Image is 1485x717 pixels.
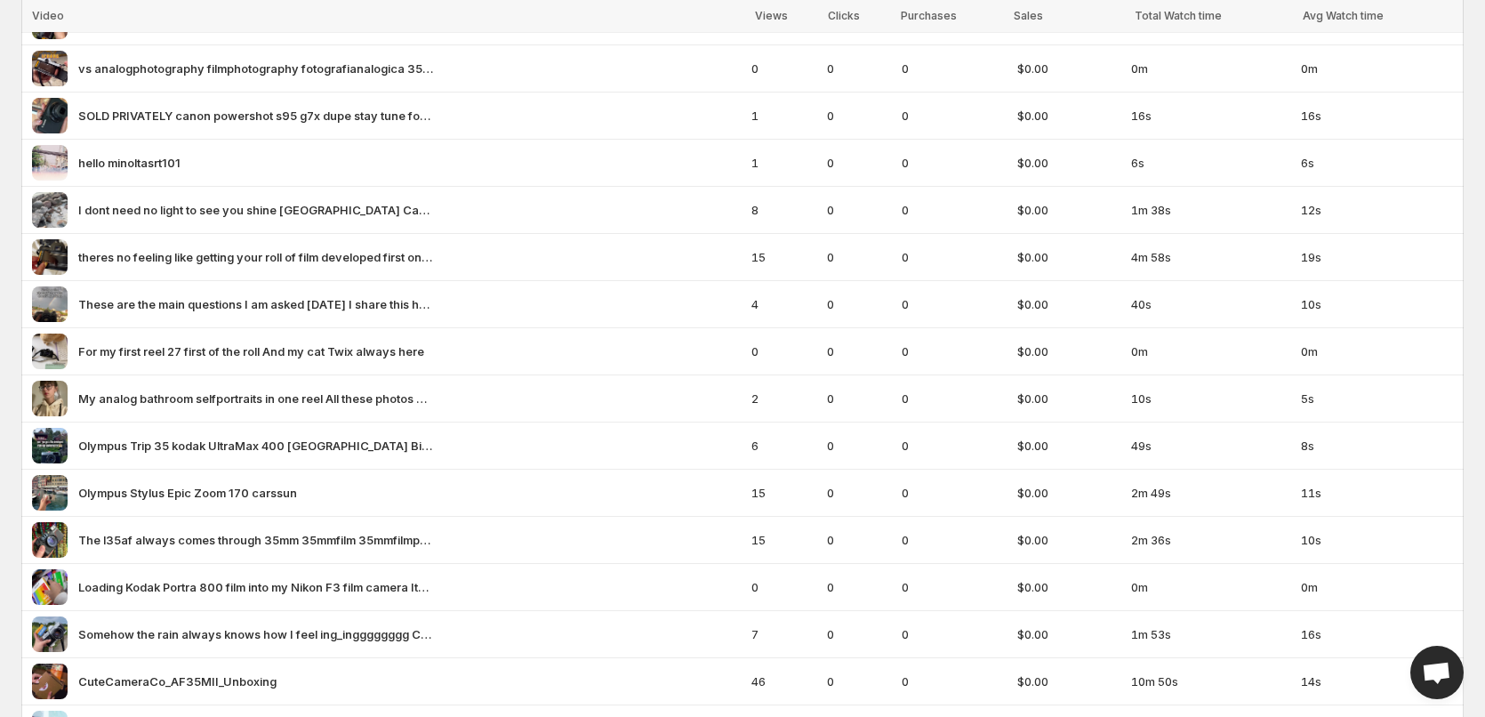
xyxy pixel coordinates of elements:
span: 0 [902,531,1007,549]
span: 4m 58s [1131,248,1290,266]
span: 0 [902,295,1007,313]
span: $0.00 [1017,60,1120,77]
span: 19s [1301,248,1453,266]
img: CuteCameraCo_AF35MII_Unboxing [32,664,68,699]
span: 0 [902,437,1007,455]
span: SOLD PRIVATELY canon powershot s95 g7x dupe stay tune for moreeee canonpowershot canonpowershots9... [78,107,434,125]
span: 0m [1301,60,1453,77]
span: Sales [1014,9,1043,22]
span: Avg Watch time [1303,9,1384,22]
img: theres no feeling like getting your roll of film developed first one with this Nikon EM cam I thr... [32,239,68,275]
span: $0.00 [1017,531,1120,549]
span: 10m 50s [1131,673,1290,690]
span: 0m [1301,578,1453,596]
span: 16s [1301,107,1453,125]
span: 0 [902,248,1007,266]
span: 0 [902,578,1007,596]
span: Clicks [828,9,860,22]
span: 0 [827,673,890,690]
img: vs analogphotography filmphotography fotografianalogica 35mm [32,51,68,86]
span: hello minoltasrt101 [78,154,181,172]
img: Somehow the rain always knows how I feel ing_ingggggggg Canon FTB Film kodak ultramax400 pointand... [32,616,68,652]
span: $0.00 [1017,154,1120,172]
img: SOLD PRIVATELY canon powershot s95 g7x dupe stay tune for moreeee canonpowershot canonpowershots9... [32,98,68,133]
img: I dont need no light to see you shine Feat Penang Bridge Canon Sure Shot 85 Zoom Kodak Gold 200 d... [32,192,68,228]
span: $0.00 [1017,248,1120,266]
img: Olympus Stylus Epic Zoom 170 carssun [32,475,68,511]
span: 11s [1301,484,1453,502]
span: 10s [1131,390,1290,407]
span: 2m 49s [1131,484,1290,502]
span: 6s [1131,154,1290,172]
span: My analog bathroom selfportraits in one reel All these photos were taken with the same camera a M... [78,390,434,407]
span: 2m 36s [1131,531,1290,549]
span: I dont need no light to see you shine [GEOGRAPHIC_DATA] Canon Sure Shot 85 Zoom Kodak Gold 200 da... [78,201,434,219]
span: 0 [827,484,890,502]
span: 6 [751,437,816,455]
span: 0 [827,342,890,360]
span: 12s [1301,201,1453,219]
span: 16s [1131,107,1290,125]
img: My analog bathroom selfportraits in one reel All these photos were taken with the same camera a M... [32,381,68,416]
span: 0 [827,295,890,313]
img: hello minoltasrt101 [32,145,68,181]
span: 15 [751,531,816,549]
span: Total Watch time [1135,9,1222,22]
span: Views [755,9,788,22]
span: 0 [827,60,890,77]
span: $0.00 [1017,437,1120,455]
span: 46 [751,673,816,690]
span: 2 [751,390,816,407]
span: $0.00 [1017,107,1120,125]
img: Olympus Trip 35 kodak UltraMax 400 San Francisco Big Sur Yosemite Sequoia National Park Los Angel... [32,428,68,463]
span: theres no feeling like getting your roll of film developed first one with this Nikon EM cam I thr... [78,248,434,266]
span: 4 [751,295,816,313]
span: vs analogphotography filmphotography fotografianalogica 35mm [78,60,434,77]
span: 0m [1131,60,1290,77]
img: Loading Kodak Portra 800 film into my Nikon F3 film camera Its been months since Ive loaded my fa... [32,569,68,605]
span: 0m [1301,342,1453,360]
span: 0m [1131,342,1290,360]
span: 8 [751,201,816,219]
span: 0 [827,531,890,549]
span: 5s [1301,390,1453,407]
span: These are the main questions I am asked [DATE] I share this hoping it can help some to begin with... [78,295,434,313]
span: Somehow the rain always knows how I feel ing_ingggggggg Canon FTB Film kodak ultramax400 pointand... [78,625,434,643]
span: 0 [902,625,1007,643]
span: 1m 38s [1131,201,1290,219]
span: 10s [1301,531,1453,549]
span: $0.00 [1017,295,1120,313]
span: 0 [902,673,1007,690]
span: 0 [902,484,1007,502]
span: 1 [751,107,816,125]
span: 1 [751,154,816,172]
img: For my first reel 27 first of the roll And my cat Twix always here [32,334,68,369]
span: 0 [751,342,816,360]
span: 0 [902,390,1007,407]
span: 0 [827,107,890,125]
span: 0 [902,201,1007,219]
span: 0 [751,60,816,77]
span: $0.00 [1017,342,1120,360]
span: 0 [827,625,890,643]
span: 14s [1301,673,1453,690]
span: $0.00 [1017,201,1120,219]
span: 10s [1301,295,1453,313]
span: 0 [902,154,1007,172]
span: For my first reel 27 first of the roll And my cat Twix always here [78,342,424,360]
span: 0 [751,578,816,596]
span: $0.00 [1017,484,1120,502]
span: 16s [1301,625,1453,643]
span: 40s [1131,295,1290,313]
span: 0 [827,437,890,455]
span: CuteCameraCo_AF35MII_Unboxing [78,673,277,690]
span: $0.00 [1017,673,1120,690]
span: 8s [1301,437,1453,455]
span: 0 [827,390,890,407]
span: Purchases [901,9,957,22]
span: 1m 53s [1131,625,1290,643]
img: The l35af always comes through 35mm 35mmfilm 35mmfilmphotography shootitwithfilm grainisgood afil... [32,522,68,558]
a: Open chat [1410,646,1464,699]
span: 0 [902,60,1007,77]
span: 6s [1301,154,1453,172]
